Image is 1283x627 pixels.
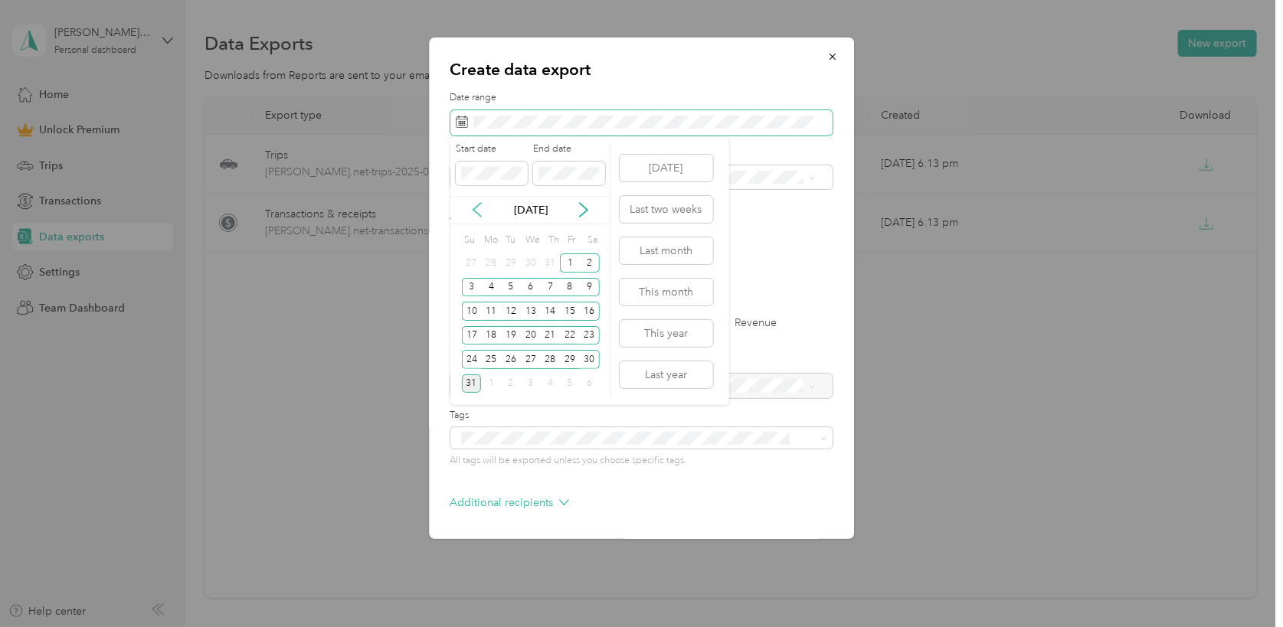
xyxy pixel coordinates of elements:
div: 4 [541,374,561,394]
div: 6 [521,278,541,297]
div: 24 [462,350,482,369]
div: 27 [462,253,482,273]
div: 3 [462,278,482,297]
div: 22 [560,326,580,345]
div: 17 [462,326,482,345]
div: 3 [521,374,541,394]
div: 30 [580,350,600,369]
div: 26 [501,350,521,369]
div: 16 [580,302,600,321]
div: 29 [501,253,521,273]
div: Fr [565,230,580,251]
div: 28 [541,350,561,369]
div: 21 [541,326,561,345]
div: 7 [541,278,561,297]
label: End date [533,142,605,156]
div: 9 [580,278,600,297]
div: 23 [580,326,600,345]
button: Last month [620,237,713,264]
div: Mo [482,230,499,251]
div: 10 [462,302,482,321]
div: Sa [585,230,600,251]
button: This year [620,320,713,347]
div: Th [545,230,560,251]
button: [DATE] [620,155,713,181]
p: Create data export [450,59,833,80]
div: 15 [560,302,580,321]
iframe: Everlance-gr Chat Button Frame [1197,541,1283,627]
div: 8 [560,278,580,297]
div: 28 [481,253,501,273]
div: 2 [501,374,521,394]
div: 27 [521,350,541,369]
div: Tu [503,230,518,251]
div: 31 [541,253,561,273]
p: All tags will be exported unless you choose specific tags. [450,454,833,468]
button: Last two weeks [620,196,713,223]
div: Su [462,230,476,251]
div: 18 [481,326,501,345]
div: 25 [481,350,501,369]
div: 13 [521,302,541,321]
div: 14 [541,302,561,321]
div: 12 [501,302,521,321]
div: 29 [560,350,580,369]
div: 20 [521,326,541,345]
div: 5 [501,278,521,297]
div: 1 [481,374,501,394]
div: 6 [580,374,600,394]
button: Last year [620,361,713,388]
div: 11 [481,302,501,321]
button: This month [620,279,713,305]
div: 2 [580,253,600,273]
div: 1 [560,253,580,273]
label: Start date [456,142,528,156]
div: 31 [462,374,482,394]
div: 4 [481,278,501,297]
p: Additional recipients [450,495,569,511]
div: 5 [560,374,580,394]
label: Tags [450,409,833,423]
div: We [523,230,541,251]
p: [DATE] [499,202,563,218]
div: 19 [501,326,521,345]
label: Date range [450,91,833,105]
div: 30 [521,253,541,273]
